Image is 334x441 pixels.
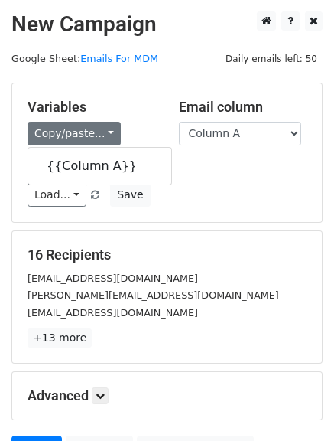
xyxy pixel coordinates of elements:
a: +13 more [28,328,92,348]
h5: 16 Recipients [28,247,306,263]
small: Google Sheet: [11,53,158,64]
a: Load... [28,183,86,207]
span: Daily emails left: 50 [220,51,323,67]
h5: Email column [179,99,307,116]
h5: Advanced [28,387,306,404]
a: Copy/paste... [28,122,121,145]
iframe: Chat Widget [258,367,334,441]
h2: New Campaign [11,11,323,38]
a: Daily emails left: 50 [220,53,323,64]
small: [PERSON_NAME][EMAIL_ADDRESS][DOMAIN_NAME] [28,289,279,301]
a: {{Column A}} [28,154,171,178]
a: Emails For MDM [80,53,158,64]
h5: Variables [28,99,156,116]
small: [EMAIL_ADDRESS][DOMAIN_NAME] [28,307,198,318]
button: Save [110,183,150,207]
small: [EMAIL_ADDRESS][DOMAIN_NAME] [28,273,198,284]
